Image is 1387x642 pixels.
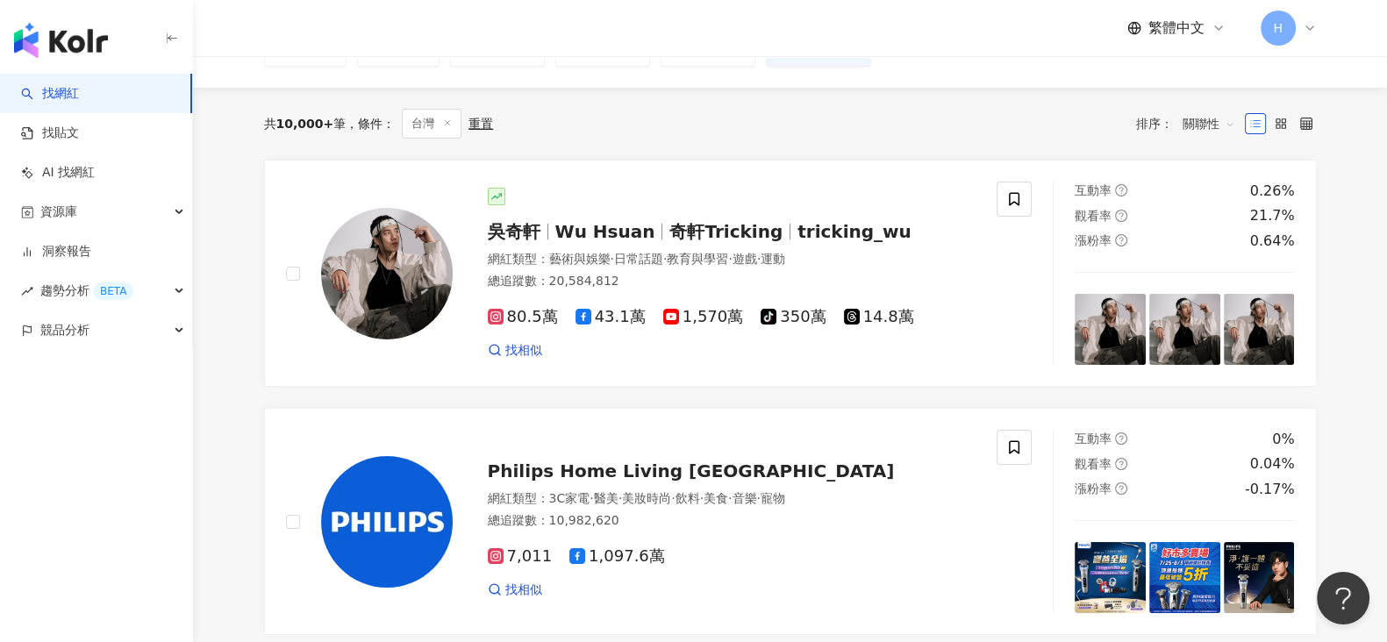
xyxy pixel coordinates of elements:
span: · [618,491,622,505]
a: 找貼文 [21,125,79,142]
span: 競品分析 [40,310,89,350]
img: post-image [1149,542,1220,613]
div: 排序： [1136,110,1245,138]
span: · [728,252,732,266]
span: 吳奇軒 [488,221,540,242]
span: 藝術與娛樂 [549,252,611,266]
img: post-image [1224,542,1295,613]
span: question-circle [1115,210,1127,222]
span: 教育與學習 [667,252,728,266]
div: 共 筆 [264,117,347,131]
div: 總追蹤數 ： 10,982,620 [488,512,976,530]
span: 350萬 [761,308,826,326]
a: AI 找網紅 [21,164,95,182]
span: 3C家電 [549,491,590,505]
span: · [663,252,667,266]
span: 趨勢分析 [40,271,133,310]
img: KOL Avatar [321,456,453,588]
img: post-image [1075,294,1146,365]
span: 1,097.6萬 [569,547,665,566]
a: 找相似 [488,581,542,599]
div: 0.26% [1250,182,1295,201]
span: 觀看率 [1075,209,1112,223]
span: 找相似 [505,342,542,360]
span: 互動率 [1075,183,1112,197]
div: 0.64% [1250,232,1295,251]
span: 找相似 [505,581,542,599]
img: post-image [1075,542,1146,613]
div: 21.7% [1250,206,1295,225]
span: 飲料 [676,491,700,505]
span: Philips Home Living [GEOGRAPHIC_DATA] [488,460,895,481]
span: 條件 ： [346,117,395,131]
a: 洞察報告 [21,243,91,260]
span: 觀看率 [1075,457,1112,471]
span: 音樂 [732,491,756,505]
span: 寵物 [761,491,785,505]
span: 奇軒Tricking [669,221,783,242]
span: · [590,491,593,505]
span: question-circle [1115,234,1127,246]
img: logo [14,23,108,58]
span: · [728,491,732,505]
span: · [611,252,614,266]
a: KOL AvatarPhilips Home Living [GEOGRAPHIC_DATA]網紅類型：3C家電·醫美·美妝時尚·飲料·美食·音樂·寵物總追蹤數：10,982,6207,0111... [264,408,1317,635]
span: · [756,491,760,505]
span: 漲粉率 [1075,233,1112,247]
span: 7,011 [488,547,553,566]
img: post-image [1149,294,1220,365]
span: 繁體中文 [1148,18,1205,38]
span: 互動率 [1075,432,1112,446]
span: 運動 [761,252,785,266]
span: question-circle [1115,432,1127,445]
a: KOL Avatar吳奇軒Wu Hsuan奇軒Trickingtricking_wu網紅類型：藝術與娛樂·日常話題·教育與學習·遊戲·運動總追蹤數：20,584,81280.5萬43.1萬1,5... [264,160,1317,387]
span: 漲粉率 [1075,481,1112,496]
span: tricking_wu [797,221,912,242]
div: 網紅類型 ： [488,490,976,508]
a: search找網紅 [21,85,79,103]
span: 80.5萬 [488,308,558,326]
span: 1,570萬 [663,308,744,326]
span: 台灣 [402,109,461,139]
span: 14.8萬 [844,308,914,326]
span: Wu Hsuan [555,221,655,242]
span: 醫美 [594,491,618,505]
span: 日常話題 [614,252,663,266]
span: · [700,491,704,505]
span: · [757,252,761,266]
span: question-circle [1115,458,1127,470]
iframe: Help Scout Beacon - Open [1317,572,1369,624]
span: · [671,491,675,505]
span: 資源庫 [40,192,77,232]
span: 10,000+ [276,117,334,131]
span: rise [21,285,33,297]
div: 0.04% [1250,454,1295,474]
div: BETA [93,282,133,300]
span: 關聯性 [1183,110,1235,138]
span: 美食 [704,491,728,505]
div: 重置 [468,117,493,131]
div: 0% [1272,430,1294,449]
span: 遊戲 [733,252,757,266]
span: question-circle [1115,184,1127,196]
div: 總追蹤數 ： 20,584,812 [488,273,976,290]
img: post-image [1224,294,1295,365]
img: KOL Avatar [321,208,453,339]
div: 網紅類型 ： [488,251,976,268]
a: 找相似 [488,342,542,360]
span: question-circle [1115,482,1127,495]
div: -0.17% [1245,480,1295,499]
span: 43.1萬 [576,308,646,326]
span: 美妝時尚 [622,491,671,505]
span: H [1273,18,1283,38]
